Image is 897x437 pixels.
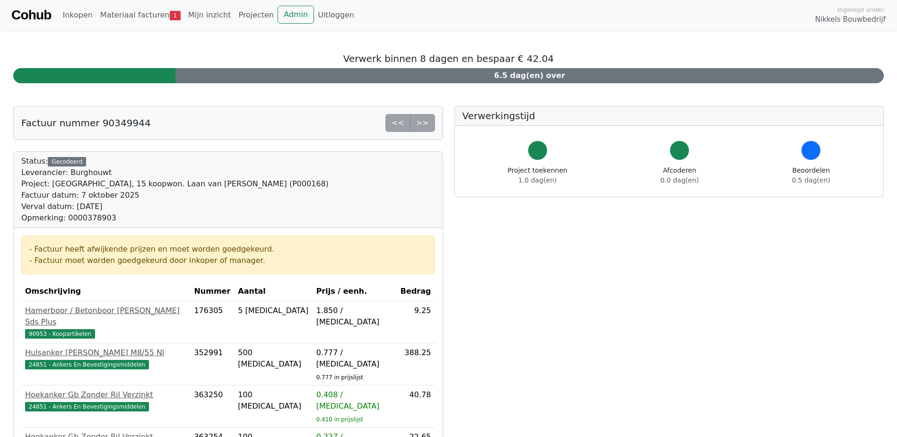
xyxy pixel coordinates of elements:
span: 1.0 dag(en) [518,176,557,184]
td: 388.25 [396,343,435,385]
div: 0.777 / [MEDICAL_DATA] [316,347,392,370]
span: 0.0 dag(en) [661,176,699,184]
h5: Verwerk binnen 8 dagen en bespaar € 42.04 [13,53,884,64]
th: Aantal [234,282,312,301]
div: 100 [MEDICAL_DATA] [238,389,308,412]
div: Verval datum: [DATE] [21,201,329,212]
span: 24851 - Ankers En Bevestigingsmiddelen [25,360,149,369]
th: Omschrijving [21,282,190,301]
td: 9.25 [396,301,435,343]
div: 0.408 / [MEDICAL_DATA] [316,389,392,412]
a: Mijn inzicht [184,6,235,25]
div: Hamerboor / Betonboor [PERSON_NAME] Sds Plus [25,305,186,328]
a: Projecten [235,6,278,25]
div: 1.850 / [MEDICAL_DATA] [316,305,392,328]
th: Prijs / eenh. [313,282,396,301]
td: 352991 [190,343,234,385]
div: Beoordelen [792,166,830,185]
sub: 0.777 in prijslijst [316,374,363,381]
span: 1 [170,11,181,20]
div: 500 [MEDICAL_DATA] [238,347,308,370]
a: Materiaal facturen1 [96,6,184,25]
h5: Verwerkingstijd [462,110,876,122]
td: 363250 [190,385,234,428]
a: Hulsanker [PERSON_NAME] M8/55 Nl24851 - Ankers En Bevestigingsmiddelen [25,347,186,370]
a: Hamerboor / Betonboor [PERSON_NAME] Sds Plus90953 - Koopartikelen [25,305,186,339]
h5: Factuur nummer 90349944 [21,117,151,129]
div: 6.5 dag(en) over [175,68,884,83]
div: Factuur datum: 7 oktober 2025 [21,190,329,201]
div: Gecodeerd [48,157,86,166]
td: 40.78 [396,385,435,428]
a: Admin [278,6,314,24]
div: Hoekanker Gb Zonder Ril Verzinkt [25,389,186,401]
a: Uitloggen [314,6,358,25]
span: 24851 - Ankers En Bevestigingsmiddelen [25,402,149,411]
a: Hoekanker Gb Zonder Ril Verzinkt24851 - Ankers En Bevestigingsmiddelen [25,389,186,412]
a: Cohub [11,4,51,26]
div: 5 [MEDICAL_DATA] [238,305,308,316]
div: Project: [GEOGRAPHIC_DATA], 15 koopwon. Laan van [PERSON_NAME] (P000168) [21,178,329,190]
td: 176305 [190,301,234,343]
div: Leverancier: Burghouwt [21,167,329,178]
div: Status: [21,156,329,224]
a: Inkopen [59,6,96,25]
div: - Factuur moet worden goedgekeurd door inkoper of manager. [29,255,427,266]
div: Afcoderen [661,166,699,185]
div: - Factuur heeft afwijkende prijzen en moet worden goedgekeurd. [29,244,427,255]
th: Nummer [190,282,234,301]
th: Bedrag [396,282,435,301]
span: Ingelogd onder: [837,5,886,14]
sub: 0.410 in prijslijst [316,416,363,423]
div: Opmerking: 0000378903 [21,212,329,224]
span: Nikkels Bouwbedrijf [815,14,886,25]
div: Hulsanker [PERSON_NAME] M8/55 Nl [25,347,186,358]
div: Project toekennen [508,166,567,185]
span: 90953 - Koopartikelen [25,329,95,339]
span: 0.5 dag(en) [792,176,830,184]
